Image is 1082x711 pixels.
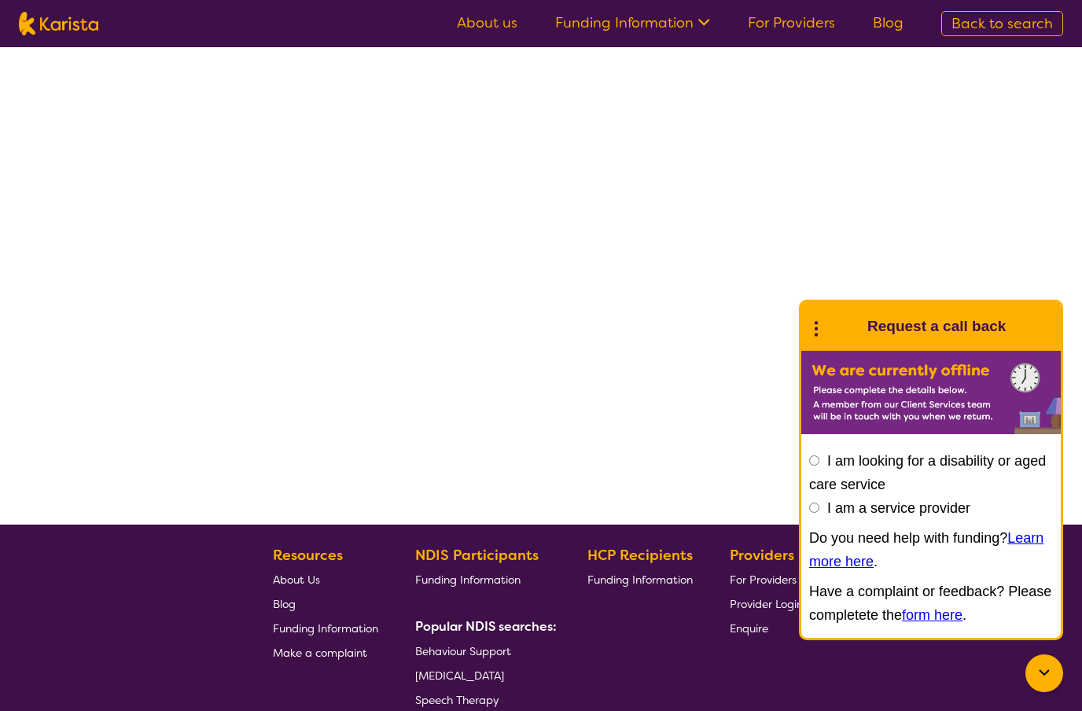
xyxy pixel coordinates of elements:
[809,526,1053,573] p: Do you need help with funding? .
[415,573,521,587] span: Funding Information
[902,607,962,623] a: form here
[827,500,970,516] label: I am a service provider
[730,597,803,611] span: Provider Login
[748,13,835,32] a: For Providers
[415,693,499,707] span: Speech Therapy
[801,351,1061,434] img: Karista offline chat form to request call back
[415,669,504,683] span: [MEDICAL_DATA]
[273,591,378,616] a: Blog
[873,13,904,32] a: Blog
[809,453,1046,492] label: I am looking for a disability or aged care service
[415,663,550,687] a: [MEDICAL_DATA]
[273,616,378,640] a: Funding Information
[415,618,557,635] b: Popular NDIS searches:
[951,14,1053,33] span: Back to search
[730,567,803,591] a: For Providers
[809,580,1053,627] p: Have a complaint or feedback? Please completete the .
[730,621,768,635] span: Enquire
[826,311,858,342] img: Karista
[730,573,797,587] span: For Providers
[730,591,803,616] a: Provider Login
[555,13,710,32] a: Funding Information
[867,315,1006,338] h1: Request a call back
[730,546,794,565] b: Providers
[587,573,693,587] span: Funding Information
[587,546,693,565] b: HCP Recipients
[587,567,693,591] a: Funding Information
[415,639,550,663] a: Behaviour Support
[457,13,517,32] a: About us
[273,621,378,635] span: Funding Information
[730,616,803,640] a: Enquire
[941,11,1063,36] a: Back to search
[273,567,378,591] a: About Us
[273,646,367,660] span: Make a complaint
[415,567,550,591] a: Funding Information
[19,12,98,35] img: Karista logo
[273,573,320,587] span: About Us
[415,546,539,565] b: NDIS Participants
[273,640,378,665] a: Make a complaint
[273,597,296,611] span: Blog
[273,546,343,565] b: Resources
[415,644,511,658] span: Behaviour Support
